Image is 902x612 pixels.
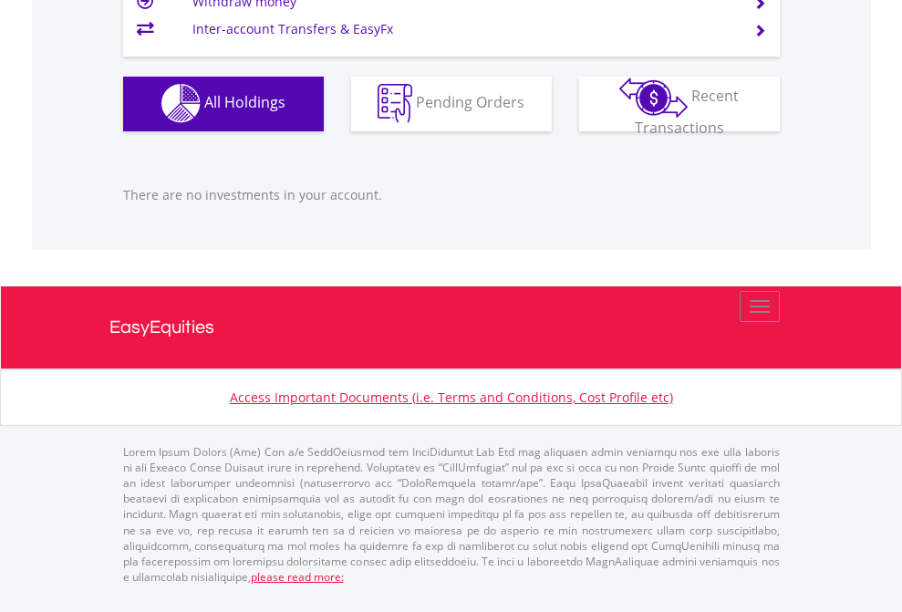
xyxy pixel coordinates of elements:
td: Inter-account Transfers & EasyFx [192,16,731,43]
p: Lorem Ipsum Dolors (Ame) Con a/e SeddOeiusmod tem InciDiduntut Lab Etd mag aliquaen admin veniamq... [123,444,780,585]
span: All Holdings [204,92,285,112]
img: pending_instructions-wht.png [378,84,412,123]
img: holdings-wht.png [161,84,201,123]
a: Access Important Documents (i.e. Terms and Conditions, Cost Profile etc) [230,389,673,406]
a: please read more: [251,569,344,585]
span: Recent Transactions [635,86,740,138]
span: Pending Orders [416,92,524,112]
img: transactions-zar-wht.png [619,78,688,118]
a: EasyEquities [109,286,793,368]
p: There are no investments in your account. [123,186,780,204]
button: All Holdings [123,77,324,131]
button: Pending Orders [351,77,552,131]
button: Recent Transactions [579,77,780,131]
